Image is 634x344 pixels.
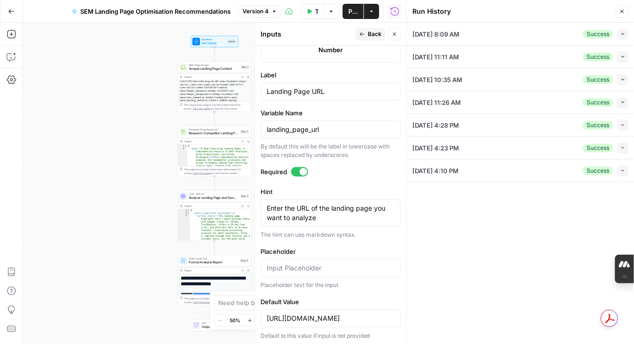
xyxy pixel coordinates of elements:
label: Default Value [261,297,401,307]
div: Success [583,75,613,84]
div: Success [583,30,613,38]
span: Copy the output [193,107,211,110]
textarea: Enter the URL of the landing page you want to analyze [267,204,394,223]
div: Inputs [227,39,236,44]
div: Success [583,98,613,107]
span: Research Competitor Landing Pages [189,131,238,136]
label: Placeholder [261,247,401,256]
div: 3 [178,215,190,246]
label: Hint [261,187,401,196]
button: Version 4 [238,5,281,18]
input: Input Placeholder [267,263,394,273]
span: 50% [230,316,240,324]
div: Output [184,139,238,143]
g: Edge from step_1 to step_2 [214,112,215,125]
span: SEM Landing Page Optimisation Recommendations [80,7,231,16]
span: Output [202,325,234,329]
div: Success [583,53,613,61]
span: [DATE] 4:28 PM [412,121,459,130]
div: This output is too large & has been abbreviated for review. to view the full content. [184,103,249,111]
div: Success [583,144,613,152]
span: Perplexity Deep Research [189,128,238,131]
label: Required [261,167,401,177]
span: Copy the output [193,172,211,175]
span: Analyze Landing Page and Generate Recommendations [189,195,238,200]
div: Step 2 [240,130,249,134]
g: Edge from start to step_1 [214,47,215,61]
button: SEM Landing Page Optimisation Recommendations [66,4,236,19]
span: Scrape Landing Page Content [189,66,239,71]
div: 1 [178,209,190,212]
div: Inputs [261,29,353,39]
div: By default this will be the label in lowercase with spaces replaced by underscores. [261,142,401,159]
div: This output is too large & has been abbreviated for review. to view the full content. [184,297,249,304]
div: Output [184,269,238,272]
div: Perplexity Deep ResearchResearch Competitor Landing PagesStep 2Output{ "body":"# High-Converting ... [178,126,252,177]
div: The hint can use markdown syntax. [261,231,401,239]
span: [DATE] 11:26 AM [412,98,461,107]
span: Copy the output [193,301,211,304]
div: 1 [178,145,187,148]
label: Variable Name [261,108,401,118]
span: [DATE] 11:11 AM [412,52,459,62]
label: Label [261,70,401,80]
input: Input Label [267,87,394,96]
span: [DATE] 10:35 AM [412,75,462,84]
div: LLM · GPT-4.1Analyze Landing Page and Generate RecommendationsStep 3Output{ "value_proposition_as... [178,191,252,241]
div: Web Page ScrapeScrape Landing Page ContentStep 1Output<!DOCTYPE html><html lang="en-GB" class="hy... [178,62,252,112]
div: Step 1 [241,65,249,69]
div: <!DOCTYPE html><html lang="en-GB" class="hydrated"><body><div id="__next"><div><main><div id="con... [178,80,251,135]
span: Workflow [202,37,226,41]
span: Toggle code folding, rows 1 through 3 [185,145,187,148]
input: landing_page_url [267,125,394,134]
div: 2 [178,212,190,215]
span: Format Analysis Report [189,260,238,265]
div: Output [184,75,238,79]
span: Back [368,30,382,38]
g: Edge from step_2 to step_3 [214,176,215,190]
p: Default to this value if input is not provided [261,331,401,341]
span: Publish [348,7,358,16]
button: Back [355,28,385,40]
div: Output [184,204,238,208]
button: Test Workflow [300,4,324,19]
div: WorkflowSet InputsInputs [178,36,252,47]
span: Toggle code folding, rows 2 through 27 [187,212,190,215]
span: LLM · GPT-4.1 [189,192,238,196]
div: EndOutput [178,320,252,331]
span: Test Workflow [315,7,318,16]
div: Step 4 [240,259,250,263]
div: Step 3 [240,194,249,198]
span: Web Page Scrape [189,63,239,67]
span: [DATE] 4:23 PM [412,143,459,153]
span: [DATE] 8:09 AM [412,29,459,39]
div: Success [583,121,613,130]
span: Number [318,45,343,55]
g: Edge from step_3 to step_4 [214,241,215,254]
button: Publish [343,4,364,19]
span: Set Inputs [202,41,226,46]
span: Toggle code folding, rows 1 through 298 [187,209,190,212]
span: [DATE] 4:10 PM [412,166,458,176]
span: End [202,321,234,325]
span: Write Liquid Text [189,257,238,260]
div: Placeholder text for the input. [261,281,401,289]
span: Version 4 [242,7,269,16]
div: This output is too large & has been abbreviated for review. to view the full content. [184,167,249,175]
div: Success [583,167,613,175]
